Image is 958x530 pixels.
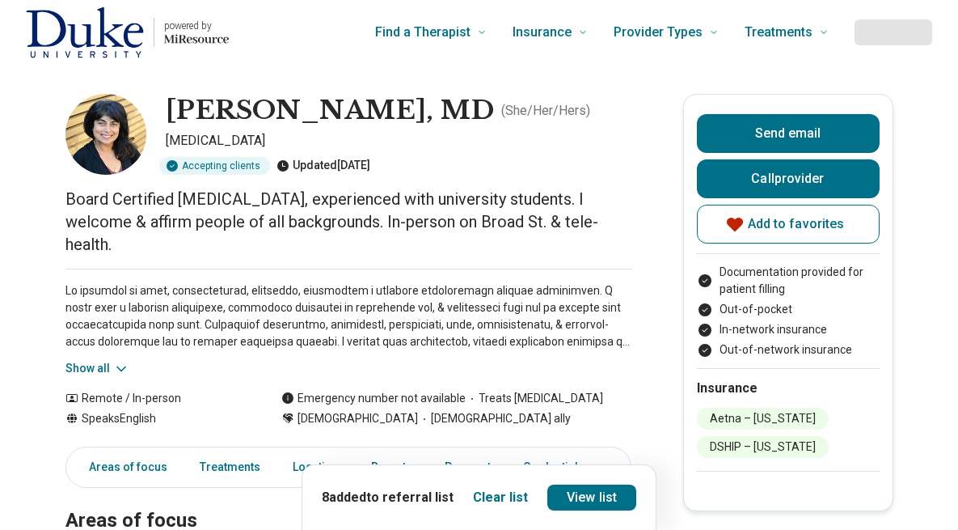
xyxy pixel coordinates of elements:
span: Provider Types [614,21,703,44]
a: Home page [26,6,229,58]
h2: Insurance [697,379,880,398]
button: Show all [65,360,129,377]
p: ( She/Her/Hers ) [501,101,590,121]
button: Callprovider [697,159,880,198]
p: powered by [164,19,229,32]
span: to referral list [366,490,454,505]
a: Remote [361,451,422,484]
li: Aetna – [US_STATE] [697,408,829,430]
li: Out-of-pocket [697,301,880,318]
p: Lo ipsumdol si amet, consecteturad, elitseddo, eiusmodtem i utlabore etdoloremagn aliquae adminim... [65,282,631,350]
a: Location [283,451,348,484]
span: [DEMOGRAPHIC_DATA] [298,410,418,427]
span: Find a Therapist [375,21,471,44]
li: Out-of-network insurance [697,341,880,358]
div: Speaks English [65,410,249,427]
a: Payment [435,451,500,484]
p: 8 added [322,488,454,507]
span: Insurance [513,21,572,44]
div: Emergency number not available [281,390,466,407]
li: Documentation provided for patient filling [697,264,880,298]
button: Add to favorites [697,205,880,244]
p: [MEDICAL_DATA] [166,131,631,151]
button: Clear list [473,488,528,507]
span: Treats [MEDICAL_DATA] [466,390,603,407]
span: Treatments [745,21,812,44]
li: DSHIP – [US_STATE] [697,436,829,458]
div: Remote / In-person [65,390,249,407]
button: Send email [697,114,880,153]
div: Accepting clients [159,157,270,175]
p: Board Certified [MEDICAL_DATA], experienced with university students. I welcome & affirm people o... [65,188,631,256]
h1: [PERSON_NAME], MD [166,94,495,128]
li: In-network insurance [697,321,880,338]
a: Credentials [513,451,604,484]
span: [DEMOGRAPHIC_DATA] ally [418,410,571,427]
img: Ayesha Chaudhary, MD, Psychiatrist [65,94,146,175]
a: Treatments [190,451,270,484]
div: Updated [DATE] [276,157,370,175]
ul: Payment options [697,264,880,358]
a: Areas of focus [70,451,177,484]
a: View list [547,485,636,511]
span: Add to favorites [748,218,845,231]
